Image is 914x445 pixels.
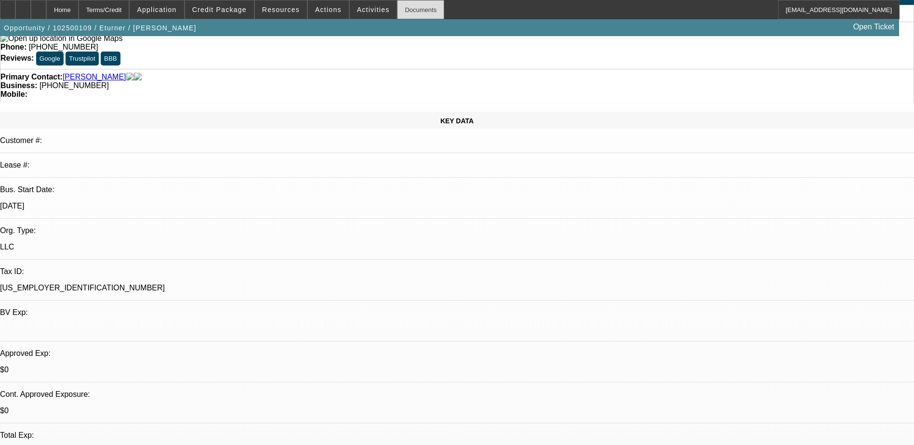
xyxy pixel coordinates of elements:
button: Google [36,52,64,65]
strong: Primary Contact: [0,73,63,81]
span: Application [137,6,176,13]
a: Open Ticket [849,19,898,35]
button: Activities [350,0,397,19]
span: [PHONE_NUMBER] [40,81,109,90]
span: Activities [357,6,390,13]
span: Actions [315,6,342,13]
img: facebook-icon.png [126,73,134,81]
button: Resources [255,0,307,19]
span: Opportunity / 102500109 / Eturner / [PERSON_NAME] [4,24,197,32]
button: Trustpilot [66,52,98,65]
strong: Mobile: [0,90,27,98]
span: Credit Package [192,6,247,13]
button: BBB [101,52,120,65]
span: Resources [262,6,300,13]
button: Actions [308,0,349,19]
span: KEY DATA [440,117,474,125]
a: [PERSON_NAME] [63,73,126,81]
img: linkedin-icon.png [134,73,142,81]
button: Application [130,0,184,19]
button: Credit Package [185,0,254,19]
a: View Google Maps [0,34,122,42]
strong: Phone: [0,43,26,51]
strong: Business: [0,81,37,90]
strong: Reviews: [0,54,34,62]
span: [PHONE_NUMBER] [29,43,98,51]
